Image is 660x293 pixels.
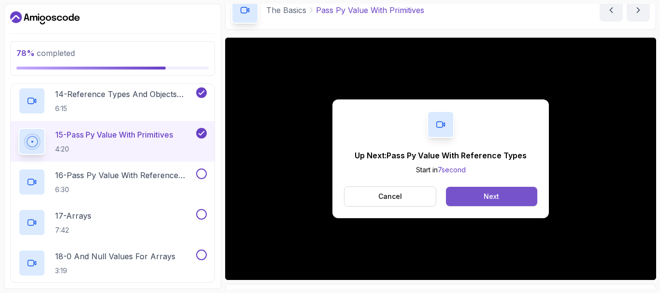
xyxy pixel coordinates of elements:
[10,10,80,26] a: Dashboard
[355,165,527,175] p: Start in
[18,128,207,155] button: 15-Pass Py Value With Primitives4:20
[16,48,35,58] span: 78 %
[438,166,466,174] span: 7 second
[18,168,207,195] button: 16-Pass Py Value With Reference Types6:30
[16,48,75,58] span: completed
[55,251,175,262] p: 18 - 0 And Null Values For Arrays
[446,187,537,206] button: Next
[55,266,175,276] p: 3:19
[55,129,173,140] p: 15 - Pass Py Value With Primitives
[55,185,194,195] p: 6:30
[55,225,91,235] p: 7:42
[316,4,424,16] p: Pass Py Value With Primitives
[55,144,173,154] p: 4:20
[55,169,194,181] p: 16 - Pass Py Value With Reference Types
[344,186,436,207] button: Cancel
[18,250,207,277] button: 18-0 And Null Values For Arrays3:19
[225,38,656,280] iframe: 15 - Pass py value with Primitives
[18,209,207,236] button: 17-Arrays7:42
[55,88,194,100] p: 14 - Reference Types And Objects Diferences
[484,192,499,201] div: Next
[55,104,194,113] p: 6:15
[266,4,306,16] p: The Basics
[18,87,207,114] button: 14-Reference Types And Objects Diferences6:15
[378,192,402,201] p: Cancel
[355,150,527,161] p: Up Next: Pass Py Value With Reference Types
[55,210,91,222] p: 17 - Arrays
